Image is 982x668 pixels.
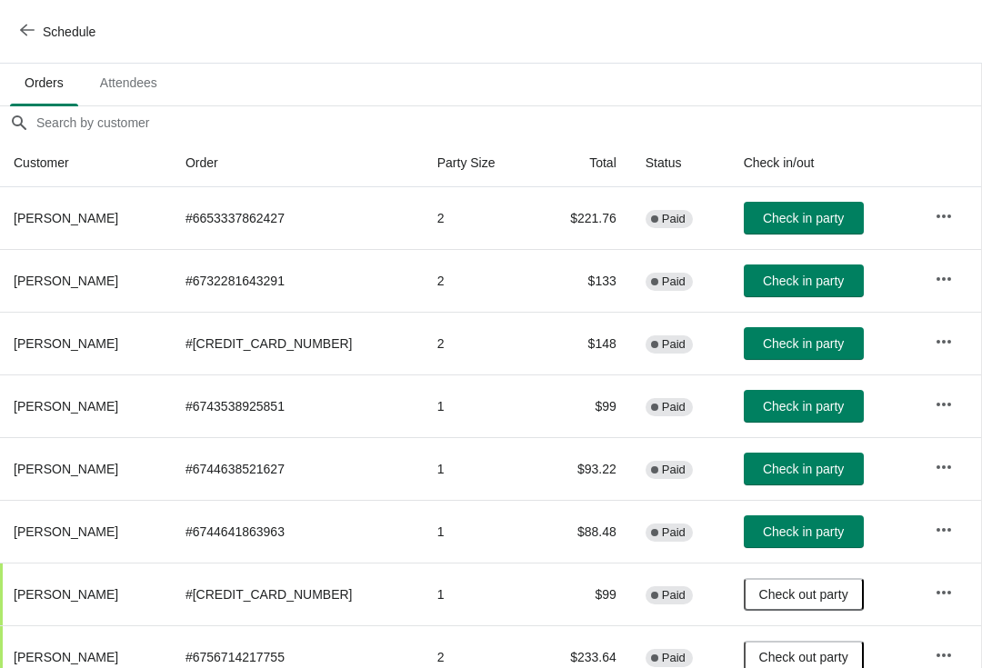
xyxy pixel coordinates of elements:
td: # [CREDIT_CARD_NUMBER] [171,563,423,625]
td: 2 [423,312,535,374]
span: [PERSON_NAME] [14,462,118,476]
th: Status [631,139,729,187]
span: Check out party [759,587,848,602]
span: Check in party [763,211,844,225]
span: [PERSON_NAME] [14,650,118,664]
span: [PERSON_NAME] [14,274,118,288]
span: Paid [662,337,686,352]
td: 1 [423,563,535,625]
span: Schedule [43,25,95,39]
button: Check in party [744,327,864,360]
span: Check in party [763,274,844,288]
td: $221.76 [535,187,631,249]
td: # 6653337862427 [171,187,423,249]
span: Check out party [759,650,848,664]
span: Attendees [85,66,172,99]
td: # 6744638521627 [171,437,423,500]
span: Check in party [763,336,844,351]
span: [PERSON_NAME] [14,336,118,351]
button: Check in party [744,202,864,234]
button: Check in party [744,264,864,297]
th: Total [535,139,631,187]
td: 2 [423,249,535,312]
button: Schedule [9,15,110,48]
span: Paid [662,400,686,414]
input: Search by customer [35,106,981,139]
button: Check in party [744,515,864,548]
span: Paid [662,463,686,477]
td: $88.48 [535,500,631,563]
span: Check in party [763,524,844,539]
td: # 6744641863963 [171,500,423,563]
td: 1 [423,374,535,437]
td: $93.22 [535,437,631,500]
span: [PERSON_NAME] [14,587,118,602]
td: $148 [535,312,631,374]
td: # 6732281643291 [171,249,423,312]
td: 2 [423,187,535,249]
td: $99 [535,374,631,437]
td: # 6743538925851 [171,374,423,437]
th: Check in/out [729,139,921,187]
span: [PERSON_NAME] [14,399,118,414]
td: $99 [535,563,631,625]
td: # [CREDIT_CARD_NUMBER] [171,312,423,374]
span: [PERSON_NAME] [14,211,118,225]
td: $133 [535,249,631,312]
span: Paid [662,588,686,603]
span: [PERSON_NAME] [14,524,118,539]
button: Check in party [744,453,864,485]
span: Paid [662,274,686,289]
span: Check in party [763,399,844,414]
span: Paid [662,212,686,226]
th: Party Size [423,139,535,187]
td: 1 [423,500,535,563]
button: Check out party [744,578,864,611]
span: Orders [10,66,78,99]
span: Paid [662,525,686,540]
span: Paid [662,651,686,665]
span: Check in party [763,462,844,476]
button: Check in party [744,390,864,423]
th: Order [171,139,423,187]
td: 1 [423,437,535,500]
